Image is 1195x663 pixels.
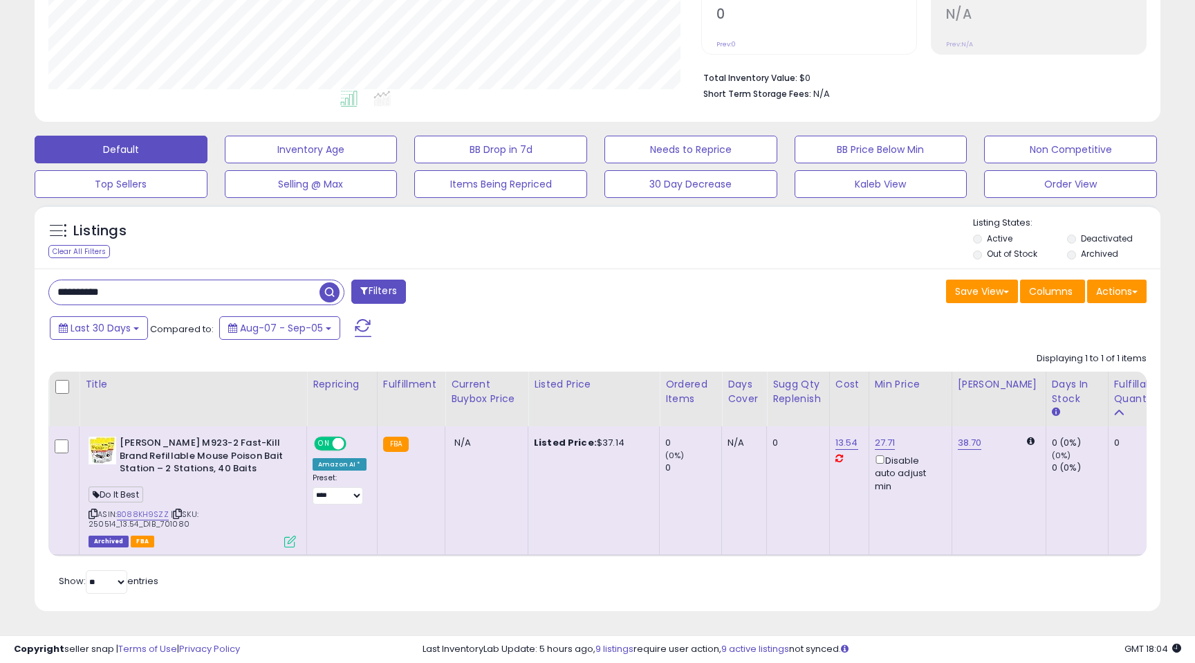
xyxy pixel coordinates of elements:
[85,377,301,392] div: Title
[454,436,471,449] span: N/A
[150,323,214,336] span: Compared to:
[179,642,240,655] a: Privacy Policy
[703,88,811,100] b: Short Term Storage Fees:
[721,642,789,655] a: 9 active listings
[987,248,1037,260] label: Out of Stock
[716,6,916,25] h2: 0
[875,377,946,392] div: Min Price
[534,377,654,392] div: Listed Price
[219,316,340,340] button: Aug-07 - Sep-05
[1124,642,1181,655] span: 2025-10-6 18:04 GMT
[665,437,721,449] div: 0
[423,643,1181,656] div: Last InventoryLab Update: 5 hours ago, require user action, not synced.
[1052,450,1071,461] small: (0%)
[1081,233,1133,244] label: Deactivated
[14,642,64,655] strong: Copyright
[835,436,858,450] a: 13.54
[595,642,633,655] a: 9 listings
[313,458,367,471] div: Amazon AI *
[665,450,685,461] small: (0%)
[716,40,736,48] small: Prev: 0
[703,69,1136,85] li: $0
[1114,377,1162,406] div: Fulfillable Quantity
[71,321,131,335] span: Last 30 Days
[767,372,830,426] th: Please note that this number is a calculation based on your required days of coverage and your ve...
[1114,437,1157,449] div: 0
[1087,280,1147,303] button: Actions
[73,221,127,241] h5: Listings
[59,574,158,588] span: Show: entries
[120,437,288,479] b: [PERSON_NAME] M923-2 Fast-Kill Brand Refillable Mouse Poison Bait Station – 2 Stations, 40 Baits
[946,40,973,48] small: Prev: N/A
[1081,248,1118,260] label: Archived
[534,437,649,449] div: $37.14
[89,536,129,547] span: Listings that have been deleted from Seller Central
[813,87,830,100] span: N/A
[984,136,1157,163] button: Non Competitive
[414,136,587,163] button: BB Drop in 7d
[383,437,409,452] small: FBA
[313,377,371,392] div: Repricing
[414,170,587,198] button: Items Being Repriced
[984,170,1157,198] button: Order View
[50,316,148,340] button: Last 30 Days
[728,437,756,449] div: N/A
[313,473,367,505] div: Preset:
[89,437,296,546] div: ASIN:
[973,217,1160,230] p: Listing States:
[1052,377,1102,406] div: Days In Stock
[534,436,597,449] b: Listed Price:
[1037,352,1147,365] div: Displaying 1 to 1 of 1 items
[1029,284,1073,298] span: Columns
[451,377,522,406] div: Current Buybox Price
[875,436,896,450] a: 27.71
[795,170,967,198] button: Kaleb View
[703,72,797,84] b: Total Inventory Value:
[351,280,405,304] button: Filters
[225,136,398,163] button: Inventory Age
[14,643,240,656] div: seller snap | |
[1020,280,1085,303] button: Columns
[117,509,169,520] a: B088KH9SZZ
[383,377,439,392] div: Fulfillment
[835,377,863,392] div: Cost
[118,642,177,655] a: Terms of Use
[89,487,143,502] span: Do It Best
[89,437,116,464] img: 51FVzUJfVhL._SL40_.jpg
[772,437,819,449] div: 0
[665,377,716,406] div: Ordered Items
[1052,462,1108,474] div: 0 (0%)
[958,436,982,450] a: 38.70
[1052,437,1108,449] div: 0 (0%)
[35,170,207,198] button: Top Sellers
[665,462,721,474] div: 0
[35,136,207,163] button: Default
[225,170,398,198] button: Selling @ Max
[987,233,1012,244] label: Active
[604,136,777,163] button: Needs to Reprice
[958,377,1040,392] div: [PERSON_NAME]
[772,377,824,406] div: Sugg Qty Replenish
[48,245,110,258] div: Clear All Filters
[344,438,367,450] span: OFF
[604,170,777,198] button: 30 Day Decrease
[946,280,1018,303] button: Save View
[795,136,967,163] button: BB Price Below Min
[875,453,941,493] div: Disable auto adjust min
[728,377,761,406] div: Days Cover
[89,509,198,529] span: | SKU: 250514_13.54_DIB_701080
[1052,406,1060,419] small: Days In Stock.
[240,321,323,335] span: Aug-07 - Sep-05
[131,536,154,547] span: FBA
[315,438,333,450] span: ON
[946,6,1146,25] h2: N/A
